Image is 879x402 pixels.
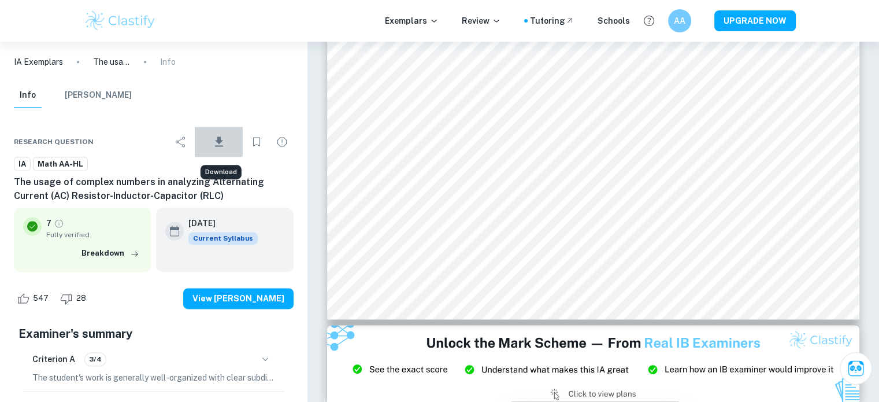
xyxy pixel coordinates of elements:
div: Bookmark [245,130,268,153]
span: 3/4 [85,354,106,364]
button: AA [668,9,691,32]
p: 7 [46,217,51,230]
p: Exemplars [385,14,439,27]
button: View [PERSON_NAME] [183,288,294,309]
a: Schools [598,14,630,27]
a: IA [14,157,31,171]
h6: AA [673,14,686,27]
img: Clastify logo [84,9,157,32]
h6: [DATE] [188,217,249,230]
span: Research question [14,137,94,147]
span: Math AA-HL [34,158,87,170]
span: 547 [27,293,55,304]
a: IA Exemplars [14,56,63,68]
div: Report issue [270,130,294,153]
a: Grade fully verified [54,218,64,228]
p: The student's work is generally well-organized with clear subdivisions in the body of the work, i... [32,371,275,384]
h6: The usage of complex numbers in analyzing Alternating Current (AC) Resistor-Inductor-Capacitor (RLC) [14,175,294,203]
a: Tutoring [530,14,574,27]
div: Dislike [57,289,92,308]
p: The usage of complex numbers in analyzing Alternating Current (AC) Resistor-Inductor-Capacitor (RLC) [93,56,130,68]
div: This exemplar is based on the current syllabus. Feel free to refer to it for inspiration/ideas wh... [188,232,258,245]
div: Download [195,127,243,157]
p: Review [462,14,501,27]
div: Share [169,130,192,153]
h6: Criterion A [32,353,75,366]
span: Current Syllabus [188,232,258,245]
button: Ask Clai [840,352,872,385]
p: Info [160,56,176,68]
button: Help and Feedback [639,11,659,31]
button: Breakdown [79,245,142,262]
span: 28 [70,293,92,304]
div: Download [201,165,242,179]
h5: Examiner's summary [18,325,289,342]
div: Like [14,289,55,308]
a: Math AA-HL [33,157,88,171]
button: UPGRADE NOW [714,10,796,31]
span: IA [14,158,30,170]
span: Fully verified [46,230,142,240]
button: [PERSON_NAME] [65,83,132,108]
button: Info [14,83,42,108]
